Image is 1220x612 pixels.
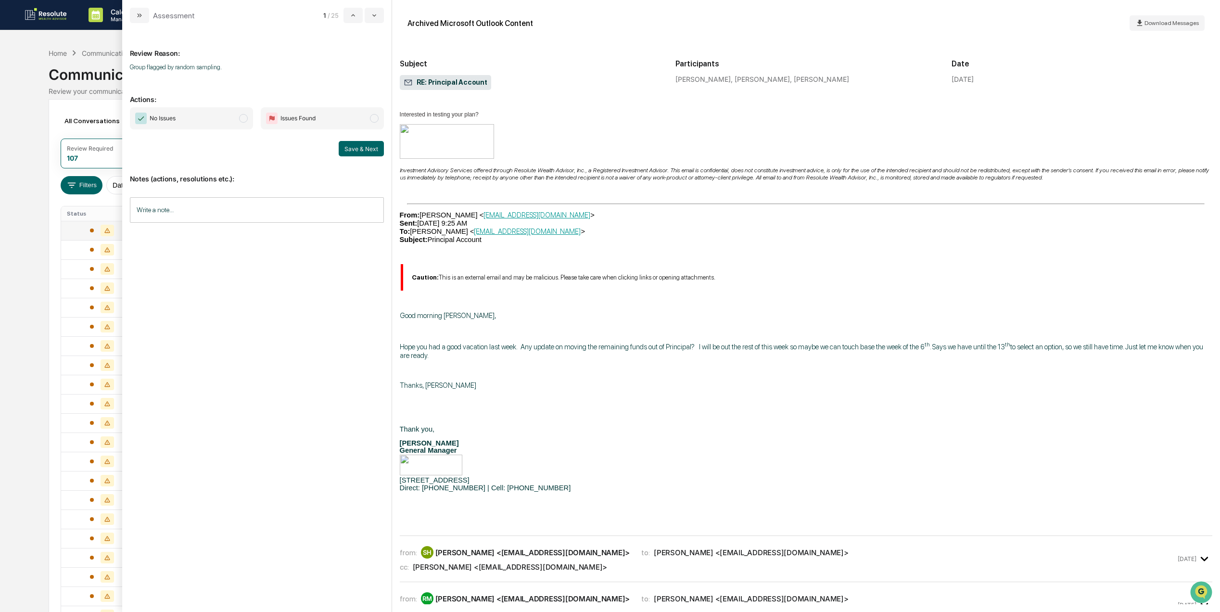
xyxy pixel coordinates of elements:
div: [PERSON_NAME] <[EMAIL_ADDRESS][DOMAIN_NAME]> [435,594,630,603]
div: 🔎 [10,141,17,149]
a: 🖐️Preclearance [6,118,66,135]
span: Pylon [96,164,116,171]
img: logo [23,7,69,23]
p: Actions: [130,84,384,103]
span: Caution: [412,274,439,281]
div: Communications Archive [82,49,160,57]
div: 🗄️ [70,123,77,130]
h2: Subject [400,59,661,68]
a: 🗄️Attestations [66,118,123,135]
a: [EMAIL_ADDRESS][DOMAIN_NAME] [474,227,581,236]
span: 1 [323,12,326,19]
button: Date:[DATE] - [DATE] [106,176,185,194]
span: This is an external email and may be malicious. Please take care when clicking links or opening a... [439,274,715,281]
img: image005.png@01DC3697.D1D28A70 [400,124,495,159]
b: Sent: [400,219,418,227]
a: Powered byPylon [68,163,116,171]
h2: Date [952,59,1212,68]
img: 1746055101610-c473b297-6a78-478c-a979-82029cc54cd1 [10,74,27,91]
div: Communications Archive [49,58,1171,83]
button: Filters [61,176,102,194]
div: 107 [67,154,78,162]
span: Attestations [79,122,119,131]
a: 🔎Data Lookup [6,136,64,153]
span: [PERSON_NAME] < > [DATE] 9:25 AM [PERSON_NAME] < > Principal Account [400,211,595,243]
a: [EMAIL_ADDRESS][DOMAIN_NAME] [483,211,590,219]
span: No Issues [150,114,176,123]
h2: Participants [675,59,936,68]
span: [STREET_ADDRESS] Direct: [PHONE_NUMBER] | Cell: [PHONE_NUMBER] [400,476,571,491]
span: Hope you had a good vacation last week. Any update on moving the remaining funds out of Principal... [400,343,1203,360]
button: Save & Next [339,141,384,156]
div: Review your communication records across channels [49,87,1171,95]
th: Status [61,206,142,221]
img: image001.jpg@01DC3697.D1D28A70 [400,455,462,475]
div: Archived Microsoft Outlook Content [407,19,533,28]
div: All Conversations [61,113,133,128]
div: We're available if you need us! [33,84,122,91]
p: Calendar [103,8,152,16]
span: to: [641,594,650,603]
span: Thank you, [400,425,435,433]
button: Start new chat [164,77,175,89]
div: [PERSON_NAME] <[EMAIL_ADDRESS][DOMAIN_NAME]> [654,594,849,603]
div: [PERSON_NAME] <[EMAIL_ADDRESS][DOMAIN_NAME]> [654,548,849,557]
div: Assessment [153,11,195,20]
img: Checkmark [135,113,147,124]
div: [PERSON_NAME] <[EMAIL_ADDRESS][DOMAIN_NAME]> [413,562,608,572]
time: Monday, October 6, 2025 at 9:11:18 AM [1178,555,1196,562]
span: Download Messages [1144,20,1199,26]
div: [PERSON_NAME] <[EMAIL_ADDRESS][DOMAIN_NAME]> [435,548,630,557]
div: RM [421,592,433,605]
button: Download Messages [1130,15,1205,31]
div: 🖐️ [10,123,17,130]
img: Flag [266,113,278,124]
div: SH [421,546,433,559]
div: Start new chat [33,74,158,84]
span: Issues Found [280,114,316,123]
div: [DATE] [952,75,974,83]
time: Monday, October 6, 2025 at 9:18:41 AM [1178,601,1196,609]
span: [PERSON_NAME] General Manager [400,439,459,454]
p: How can we help? [10,21,175,36]
sup: th [1005,341,1010,348]
span: Preclearance [19,122,62,131]
iframe: Open customer support [1189,580,1215,606]
p: Group flagged by random sampling. [130,64,384,71]
p: Manage Tasks [103,16,152,23]
span: Interested in testing your plan? [400,111,479,118]
span: Investment Advisory Services offered through Resolute Wealth Advisor, Inc., a Registered Investme... [400,167,1209,181]
span: RE: Principal Account [404,78,487,88]
span: From: [400,211,420,219]
span: / 25 [328,12,342,19]
span: from: [400,594,417,603]
div: Home [49,49,67,57]
p: Notes (actions, resolutions etc.): [130,163,384,183]
div: [PERSON_NAME], [PERSON_NAME], [PERSON_NAME] [675,75,936,83]
sup: th [925,341,930,348]
span: cc: [400,562,409,572]
p: Review Reason: [130,38,384,57]
span: from: [400,548,417,557]
b: To: [400,228,410,235]
div: Review Required [67,145,113,152]
b: Subject: [400,236,428,243]
span: to: [641,548,650,557]
span: Data Lookup [19,140,61,150]
span: Good morning [PERSON_NAME], [400,311,496,320]
span: Thanks, [PERSON_NAME] [400,381,476,390]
